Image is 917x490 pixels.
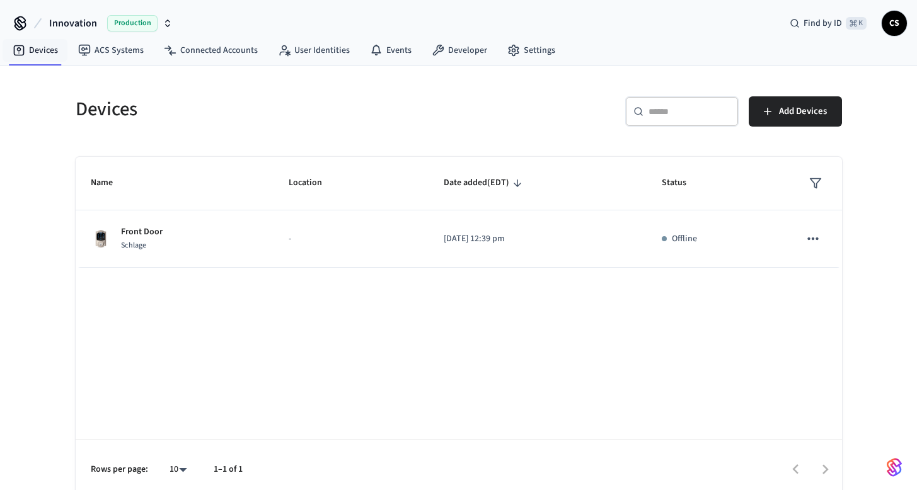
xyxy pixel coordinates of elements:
[91,229,111,249] img: Schlage Sense Smart Deadbolt with Camelot Trim, Front
[497,39,565,62] a: Settings
[289,232,414,246] p: -
[76,96,451,122] h5: Devices
[76,157,842,268] table: sticky table
[444,173,526,193] span: Date added(EDT)
[672,232,697,246] p: Offline
[846,17,867,30] span: ⌘ K
[91,173,129,193] span: Name
[268,39,360,62] a: User Identities
[3,39,68,62] a: Devices
[214,463,243,476] p: 1–1 of 1
[121,225,163,239] p: Front Door
[49,16,97,31] span: Innovation
[444,232,632,246] p: [DATE] 12:39 pm
[107,15,158,31] span: Production
[154,39,268,62] a: Connected Accounts
[360,39,422,62] a: Events
[289,173,338,193] span: Location
[804,17,842,30] span: Find by ID
[662,173,703,193] span: Status
[780,12,877,35] div: Find by ID⌘ K
[422,39,497,62] a: Developer
[121,240,146,251] span: Schlage
[163,460,193,479] div: 10
[883,12,906,35] span: CS
[749,96,842,127] button: Add Devices
[882,11,907,36] button: CS
[887,457,902,477] img: SeamLogoGradient.69752ec5.svg
[68,39,154,62] a: ACS Systems
[91,463,148,476] p: Rows per page:
[779,103,827,120] span: Add Devices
